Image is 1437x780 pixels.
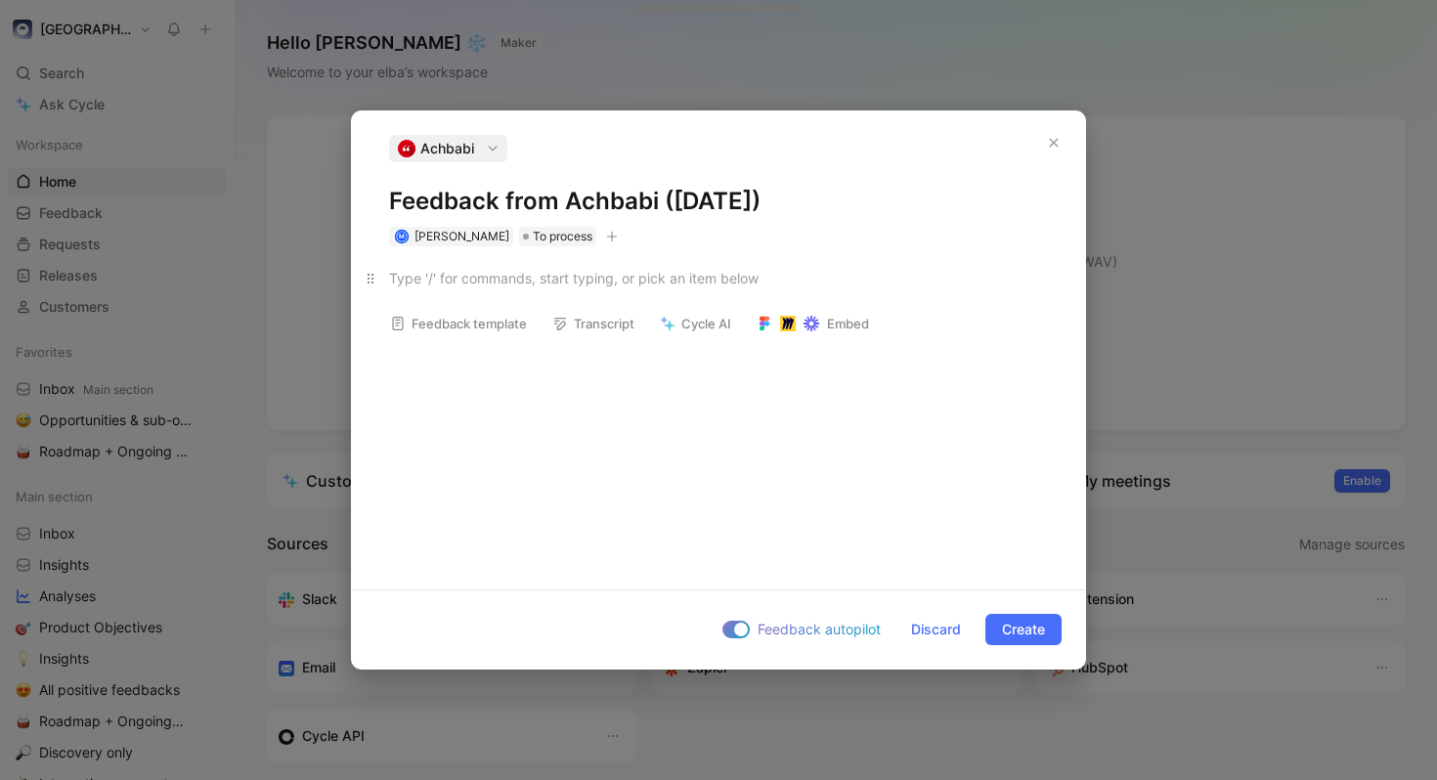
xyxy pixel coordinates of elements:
button: Feedback autopilot [717,617,887,642]
span: Discard [911,618,961,641]
button: Cycle AI [651,310,740,337]
span: [PERSON_NAME] [414,229,509,243]
img: logo [397,139,416,158]
button: Discard [894,614,978,645]
div: M [396,231,407,241]
div: To process [519,227,596,246]
span: To process [533,227,592,246]
button: Embed [748,310,878,337]
span: Achbabi [420,137,474,160]
span: Feedback autopilot [758,618,881,641]
button: logoAchbabi [389,135,507,162]
h1: Feedback from Achbabi ([DATE]) [389,186,1048,217]
button: Feedback template [381,310,536,337]
button: Transcript [544,310,643,337]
